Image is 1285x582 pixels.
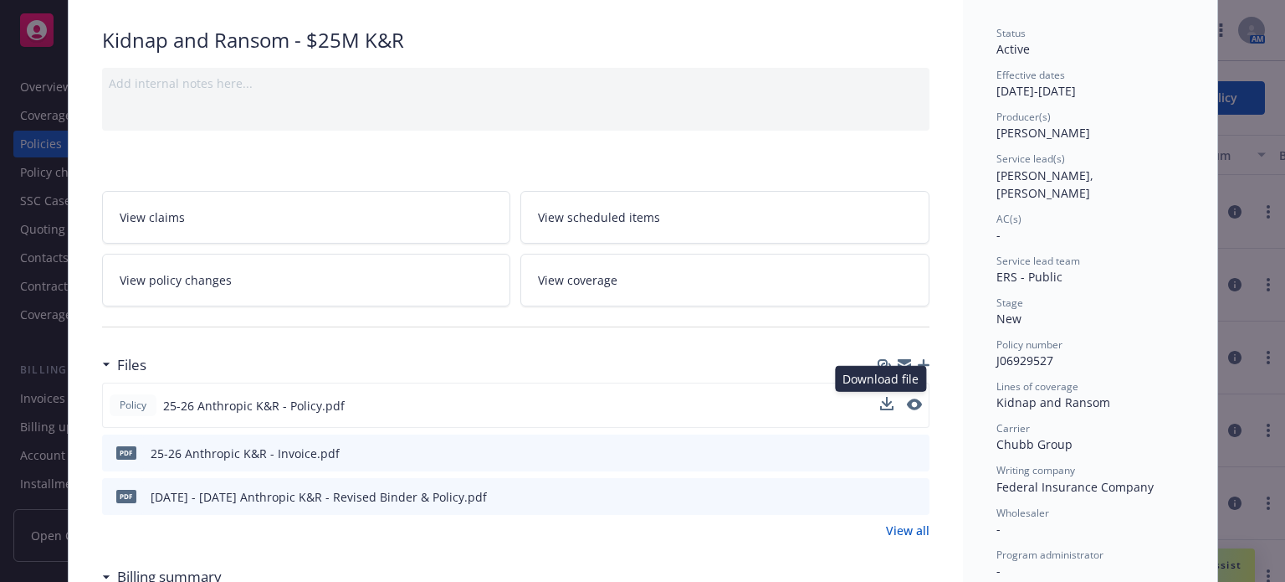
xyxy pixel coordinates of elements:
div: Files [102,354,146,376]
span: Lines of coverage [996,379,1078,394]
span: - [996,563,1001,579]
h3: Files [117,354,146,376]
span: Writing company [996,463,1075,477]
a: View claims [102,191,511,244]
span: - [996,521,1001,537]
span: Effective dates [996,68,1065,82]
span: ERS - Public [996,269,1062,285]
div: 25-26 Anthropic K&R - Invoice.pdf [151,445,340,462]
div: Kidnap and Ransom - $25M K&R [102,26,929,54]
button: download file [881,488,894,506]
span: Program administrator [996,548,1103,562]
button: download file [880,397,893,415]
span: AC(s) [996,212,1021,226]
span: Policy [116,398,150,413]
span: Policy number [996,337,1062,352]
div: [DATE] - [DATE] Anthropic K&R - Revised Binder & Policy.pdf [151,488,487,506]
span: - [996,227,1001,243]
span: View policy changes [120,271,232,289]
div: Kidnap and Ransom [996,394,1184,411]
button: download file [881,445,894,462]
a: View coverage [520,254,929,306]
span: New [996,311,1021,327]
span: Producer(s) [996,110,1051,124]
div: [DATE] - [DATE] [996,68,1184,100]
span: Active [996,41,1030,57]
span: Carrier [996,421,1030,435]
div: Download file [835,366,926,392]
span: Stage [996,296,1023,310]
span: View claims [120,209,185,226]
button: download file [880,397,893,410]
span: [PERSON_NAME] [996,125,1090,141]
span: J06929527 [996,353,1053,368]
span: View coverage [538,271,617,289]
span: Wholesaler [996,506,1049,520]
span: Service lead team [996,254,1080,268]
span: Service lead(s) [996,152,1065,166]
button: preview file [907,399,922,410]
span: pdf [116,446,136,459]
a: View policy changes [102,254,511,306]
div: Add internal notes here... [109,75,923,92]
span: View scheduled items [538,209,660,226]
span: Status [996,26,1026,40]
a: View scheduled items [520,191,929,244]
span: Federal Insurance Company [996,479,1154,495]
span: [PERSON_NAME], [PERSON_NAME] [996,167,1097,201]
span: 25-26 Anthropic K&R - Policy.pdf [163,397,345,415]
a: View all [886,522,929,539]
button: preview file [907,397,922,415]
span: pdf [116,490,136,502]
span: Chubb Group [996,436,1073,452]
button: preview file [908,488,923,506]
button: preview file [908,445,923,462]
